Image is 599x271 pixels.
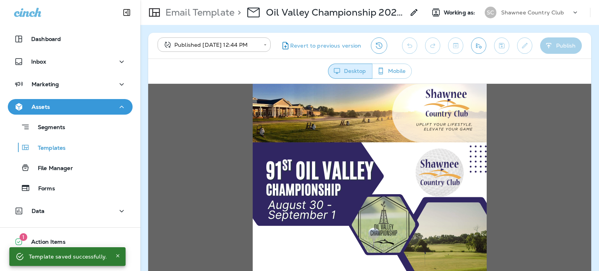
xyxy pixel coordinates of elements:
span: Action Items [23,239,66,248]
p: Dashboard [31,36,61,42]
button: Templates [8,139,133,156]
span: 1 [19,233,27,241]
p: Forms [30,185,55,193]
button: Marketing [8,76,133,92]
p: Marketing [32,81,59,87]
button: 19What's New [8,253,133,268]
p: Templates [30,145,66,152]
button: Send test email [471,37,486,54]
button: Dashboard [8,31,133,47]
button: Data [8,203,133,219]
img: Shawnee-Country-Club--2025-Oil-Valley-Championship---Blog.png [105,58,338,190]
div: SC [485,7,496,18]
p: Segments [30,124,65,132]
p: Inbox [31,58,46,65]
button: Mobile [372,64,412,79]
button: Collapse Sidebar [116,5,138,20]
p: Oil Valley Championship 2025 - 8/30- 9/1 (3) [266,7,405,18]
div: Published [DATE] 12:44 PM [163,41,258,49]
button: View Changelog [371,37,387,54]
button: File Manager [8,159,133,176]
button: Inbox [8,54,133,69]
p: File Manager [30,165,73,172]
div: Template saved successfully. [29,250,107,264]
button: Revert to previous version [277,37,365,54]
p: Email Template [162,7,234,18]
p: Assets [32,104,50,110]
p: Data [32,208,45,214]
button: Desktop [328,64,372,79]
button: Segments [8,119,133,135]
strong: Oil Valley Championship - Register [DATE] [128,197,315,209]
button: Close [113,251,122,260]
span: Working as: [444,9,477,16]
button: 1Action Items [8,234,133,250]
p: Shawnee Country Club [501,9,564,16]
span: Revert to previous version [290,42,362,50]
button: Forms [8,180,133,196]
button: Assets [8,99,133,115]
p: > [234,7,241,18]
